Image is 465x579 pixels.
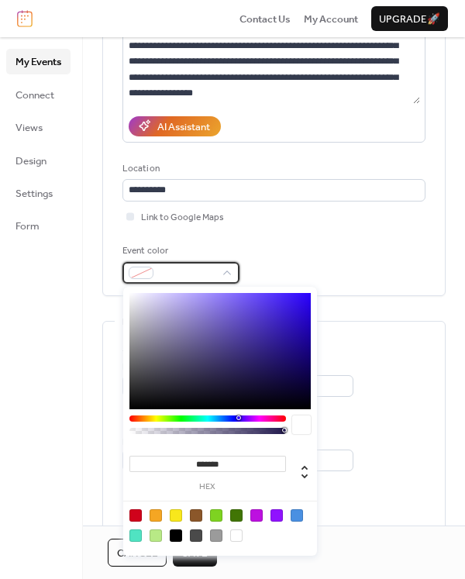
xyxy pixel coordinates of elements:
div: #417505 [230,509,243,522]
a: Form [6,213,71,238]
button: Upgrade🚀 [371,6,448,31]
div: #9B9B9B [210,529,222,542]
a: My Account [304,11,358,26]
div: Location [122,161,422,177]
div: #000000 [170,529,182,542]
div: #4A90E2 [291,509,303,522]
span: Cancel [117,546,157,561]
div: #B8E986 [150,529,162,542]
a: Connect [6,82,71,107]
div: #9013FE [270,509,283,522]
a: Contact Us [239,11,291,26]
div: #50E3C2 [129,529,142,542]
span: Upgrade 🚀 [379,12,440,27]
span: Form [15,219,40,234]
div: #FFFFFF [230,529,243,542]
img: logo [17,10,33,27]
span: Contact Us [239,12,291,27]
button: AI Assistant [129,116,221,136]
button: Cancel [108,539,167,567]
div: #8B572A [190,509,202,522]
label: hex [129,483,286,491]
span: Settings [15,186,53,202]
a: Settings [6,181,71,205]
a: Design [6,148,71,173]
div: #BD10E0 [250,509,263,522]
div: Event color [122,243,236,259]
span: My Events [15,54,61,70]
div: #4A4A4A [190,529,202,542]
a: My Events [6,49,71,74]
a: Views [6,115,71,140]
div: #7ED321 [210,509,222,522]
span: Link to Google Maps [141,210,224,226]
div: #F8E71C [170,509,182,522]
span: Design [15,153,46,169]
div: #D0021B [129,509,142,522]
span: Save [182,546,208,561]
div: #F5A623 [150,509,162,522]
span: My Account [304,12,358,27]
span: Views [15,120,43,136]
div: AI Assistant [157,119,210,135]
span: Connect [15,88,54,103]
